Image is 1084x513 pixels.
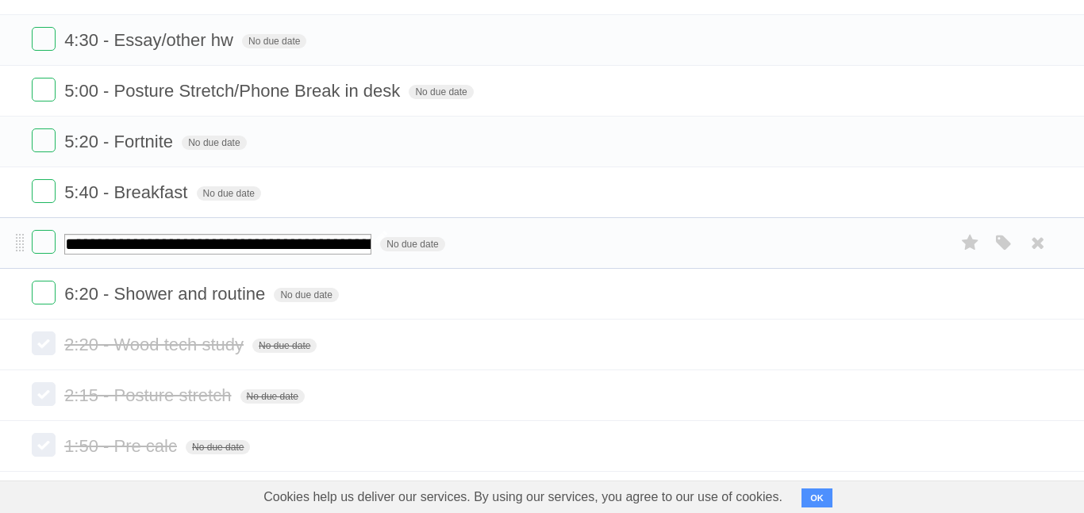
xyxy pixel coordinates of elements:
[32,230,56,254] label: Done
[64,436,181,456] span: 1:50 - Pre calc
[248,481,798,513] span: Cookies help us deliver our services. By using our services, you agree to our use of cookies.
[955,230,986,256] label: Star task
[32,27,56,51] label: Done
[409,85,473,99] span: No due date
[186,440,250,454] span: No due date
[32,433,56,457] label: Done
[64,335,248,354] span: 2:20 - Wood tech study
[64,385,235,405] span: 2:15 - Posture stretch
[801,488,832,507] button: OK
[242,34,306,48] span: No due date
[32,78,56,101] label: Done
[380,237,444,251] span: No due date
[32,281,56,304] label: Done
[32,128,56,152] label: Done
[64,182,191,202] span: 5:40 - Breakfast
[32,382,56,406] label: Done
[197,186,261,201] span: No due date
[64,132,177,151] span: 5:20 - Fortnite
[240,389,305,404] span: No due date
[32,179,56,203] label: Done
[274,288,338,302] span: No due date
[64,30,237,50] span: 4:30 - Essay/other hw
[64,81,404,101] span: 5:00 - Posture Stretch/Phone Break in desk
[182,136,246,150] span: No due date
[32,331,56,355] label: Done
[64,284,269,304] span: 6:20 - Shower and routine
[252,339,317,353] span: No due date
